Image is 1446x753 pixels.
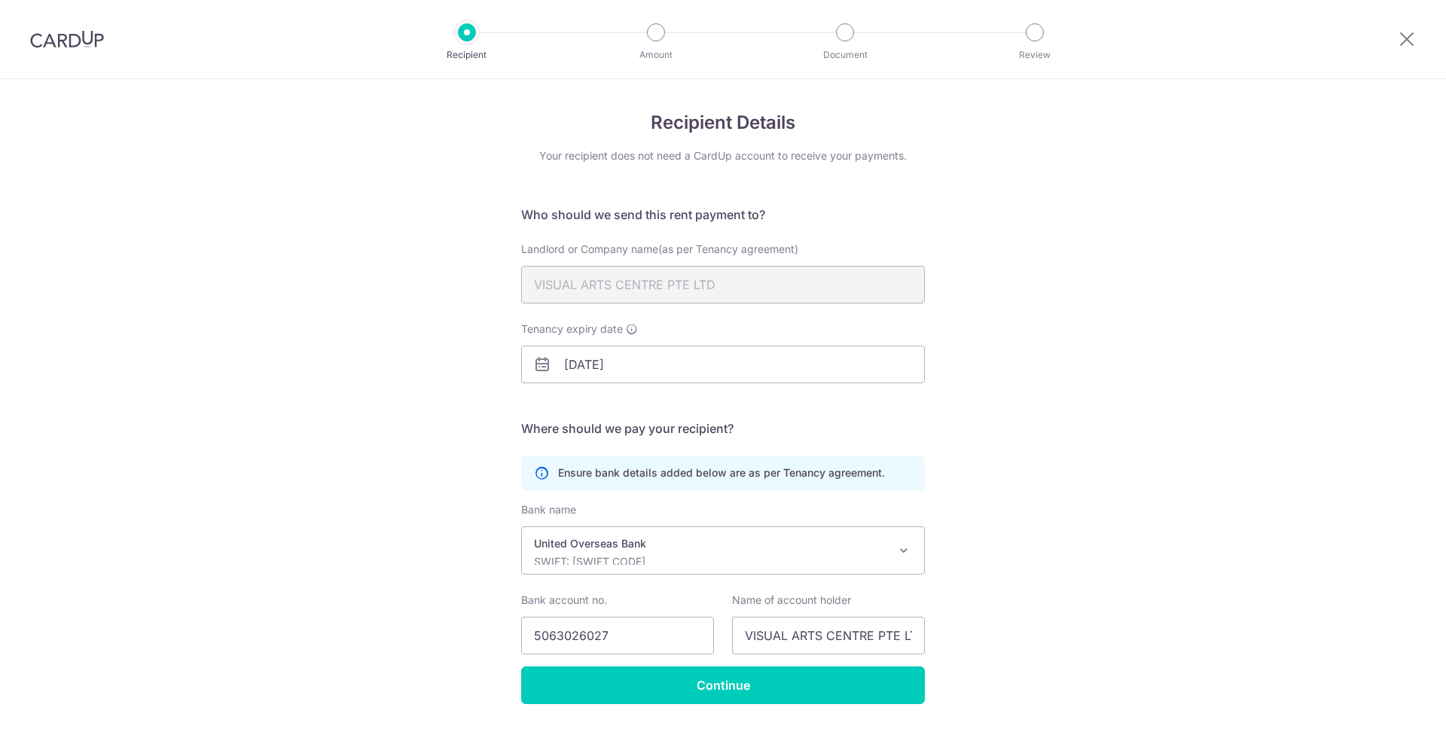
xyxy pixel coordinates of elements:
p: Document [789,47,901,62]
p: Ensure bank details added below are as per Tenancy agreement. [558,465,885,480]
span: United Overseas Bank [521,526,925,575]
p: United Overseas Bank [534,536,888,551]
span: United Overseas Bank [522,527,924,574]
h5: Who should we send this rent payment to? [521,206,925,224]
input: Continue [521,666,925,704]
p: Recipient [411,47,523,62]
label: Bank name [521,502,576,517]
h4: Recipient Details [521,109,925,136]
label: Name of account holder [732,593,851,608]
p: SWIFT: [SWIFT_CODE] [534,554,888,569]
h5: Where should we pay your recipient? [521,419,925,437]
input: DD/MM/YYYY [521,346,925,383]
label: Bank account no. [521,593,607,608]
p: Review [979,47,1091,62]
div: Your recipient does not need a CardUp account to receive your payments. [521,148,925,163]
span: Tenancy expiry date [521,322,623,337]
p: Amount [600,47,712,62]
img: CardUp [30,30,104,48]
span: Landlord or Company name(as per Tenancy agreement) [521,242,798,255]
